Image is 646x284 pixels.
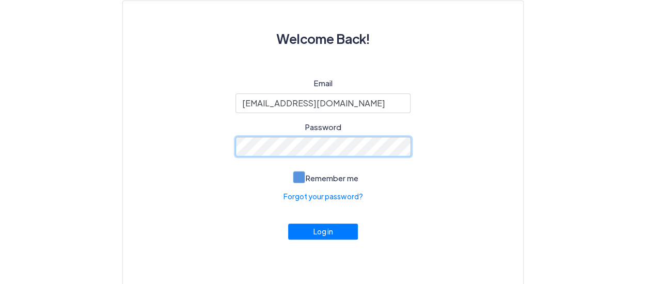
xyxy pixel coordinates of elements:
[305,121,341,133] label: Password
[283,191,363,202] a: Forgot your password?
[148,26,498,52] h3: Welcome Back!
[288,224,358,240] button: Log in
[314,77,333,89] label: Email
[306,173,358,183] span: Remember me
